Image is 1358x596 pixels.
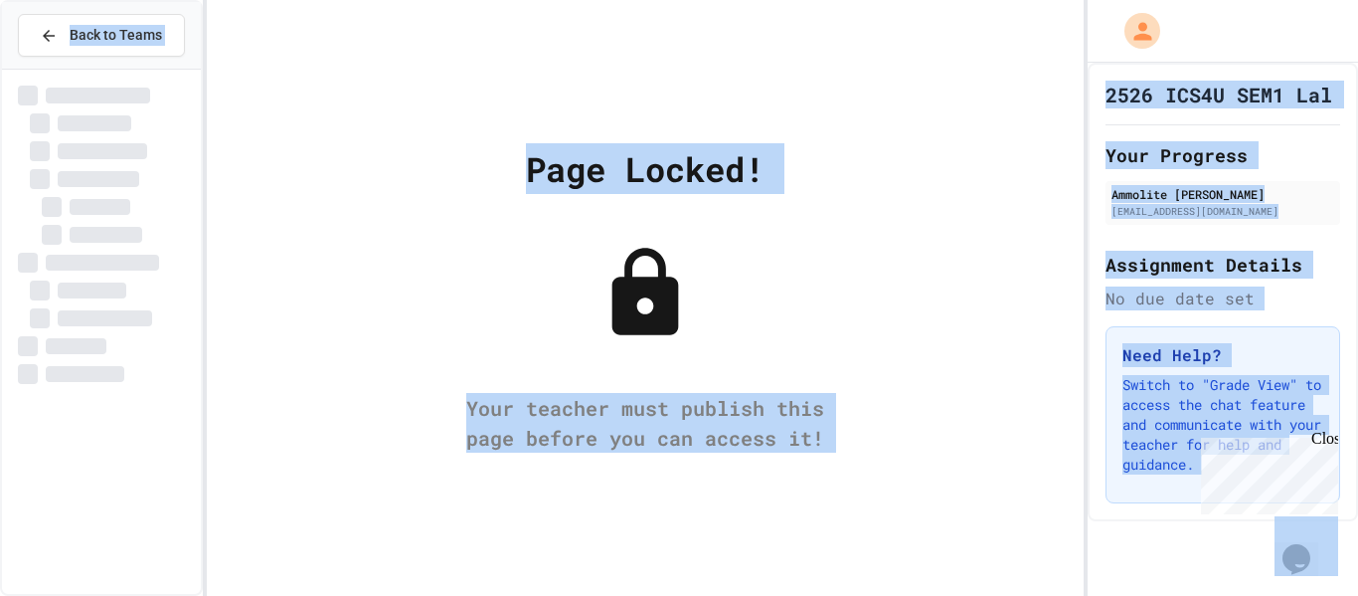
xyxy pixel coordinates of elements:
[70,25,162,46] span: Back to Teams
[446,393,844,453] div: Your teacher must publish this page before you can access it!
[1103,8,1165,54] div: My Account
[1122,343,1323,367] h3: Need Help?
[1105,81,1332,108] h1: 2526 ICS4U SEM1 Lal
[18,14,185,57] button: Back to Teams
[1105,141,1340,169] h2: Your Progress
[1111,185,1334,203] div: Ammolite [PERSON_NAME]
[1274,516,1338,576] iframe: chat widget
[1105,287,1340,310] div: No due date set
[1111,204,1334,219] div: [EMAIL_ADDRESS][DOMAIN_NAME]
[1193,430,1338,514] iframe: chat widget
[526,143,764,194] div: Page Locked!
[1122,375,1323,475] p: Switch to "Grade View" to access the chat feature and communicate with your teacher for help and ...
[8,8,137,126] div: Chat with us now!Close
[1105,251,1340,279] h2: Assignment Details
